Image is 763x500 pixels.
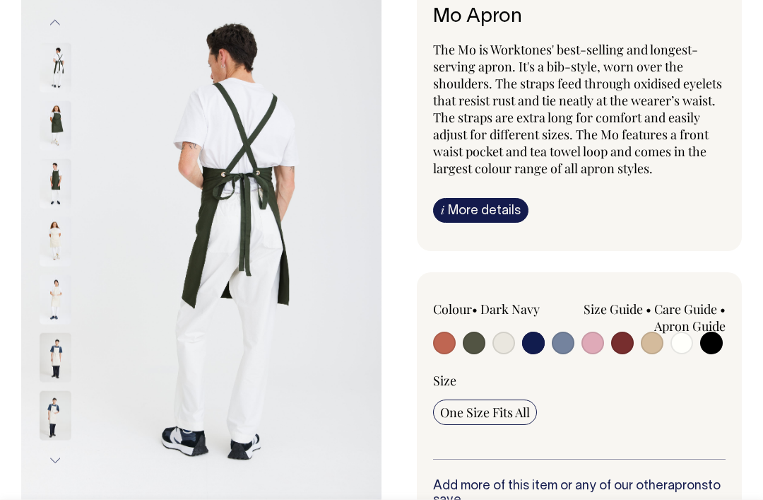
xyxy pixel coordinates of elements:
label: Dark Navy [480,301,540,318]
span: • [646,301,651,318]
img: natural [40,274,71,324]
div: Size [433,372,726,389]
span: The Mo is Worktones' best-selling and longest-serving apron. It's a bib-style, worn over the shou... [433,41,722,177]
img: natural [40,390,71,440]
img: olive [40,42,71,92]
a: Apron Guide [654,318,726,335]
button: Previous [45,7,66,39]
a: Size Guide [584,301,643,318]
input: One Size Fits All [433,400,537,425]
button: Next [45,444,66,476]
h6: Mo Apron [433,6,726,28]
img: natural [40,216,71,266]
span: i [441,202,444,217]
span: • [472,301,478,318]
img: olive [40,100,71,150]
a: iMore details [433,198,528,223]
a: Care Guide [654,301,717,318]
span: • [720,301,726,318]
img: natural [40,332,71,382]
span: One Size Fits All [440,404,530,421]
img: olive [40,158,71,208]
div: Colour [433,301,550,318]
a: aprons [668,480,708,492]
